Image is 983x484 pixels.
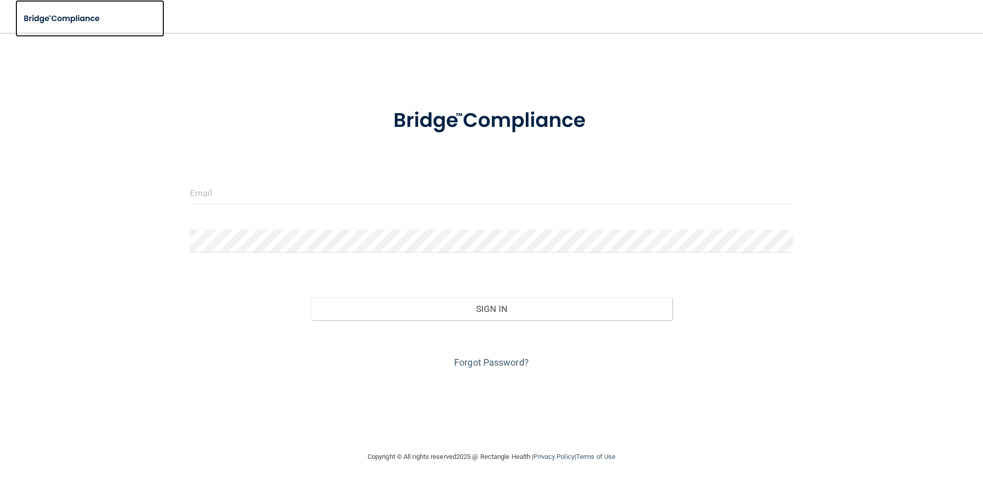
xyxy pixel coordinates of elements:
[311,298,673,320] button: Sign In
[576,453,615,460] a: Terms of Use
[533,453,574,460] a: Privacy Policy
[15,8,110,29] img: bridge_compliance_login_screen.278c3ca4.svg
[305,440,678,473] div: Copyright © All rights reserved 2025 @ Rectangle Health | |
[372,94,611,148] img: bridge_compliance_login_screen.278c3ca4.svg
[454,357,529,368] a: Forgot Password?
[190,181,793,204] input: Email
